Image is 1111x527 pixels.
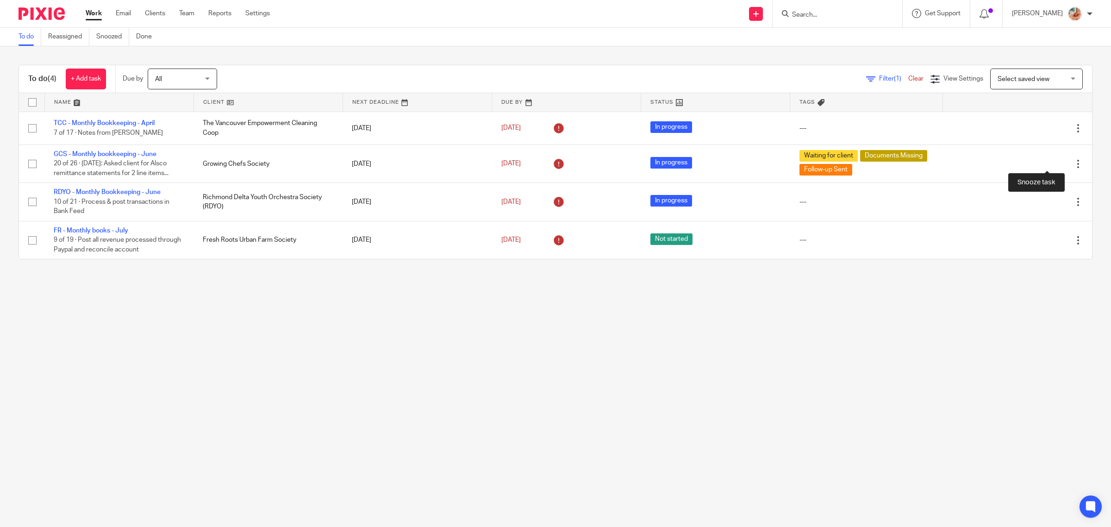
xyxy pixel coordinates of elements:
[54,189,161,195] a: RDYO - Monthly Bookkeeping - June
[193,112,343,144] td: The Vancouver Empowerment Cleaning Coop
[1012,9,1063,18] p: [PERSON_NAME]
[879,75,908,82] span: Filter
[54,151,156,157] a: GCS - Monthly bookkeeping - June
[136,28,159,46] a: Done
[1067,6,1082,21] img: MIC.jpg
[343,144,492,182] td: [DATE]
[179,9,194,18] a: Team
[54,227,128,234] a: FR - Monthly books - July
[54,130,163,136] span: 7 of 17 · Notes from [PERSON_NAME]
[116,9,131,18] a: Email
[650,157,692,169] span: In progress
[193,183,343,221] td: Richmond Delta Youth Orchestra Society (RDYO)
[155,76,162,82] span: All
[799,150,858,162] span: Waiting for client
[799,100,815,105] span: Tags
[19,28,41,46] a: To do
[501,160,521,167] span: [DATE]
[799,235,934,245] div: ---
[245,9,270,18] a: Settings
[343,112,492,144] td: [DATE]
[54,120,155,126] a: TCC - Monthly Bookkeeping - April
[501,125,521,132] span: [DATE]
[650,195,692,207] span: In progress
[501,237,521,243] span: [DATE]
[894,75,901,82] span: (1)
[501,199,521,205] span: [DATE]
[860,150,927,162] span: Documents Missing
[343,183,492,221] td: [DATE]
[193,221,343,259] td: Fresh Roots Urban Farm Society
[145,9,165,18] a: Clients
[54,199,169,215] span: 10 of 21 · Process & post transactions in Bank Feed
[208,9,231,18] a: Reports
[799,164,852,176] span: Follow-up Sent
[925,10,961,17] span: Get Support
[343,221,492,259] td: [DATE]
[54,237,181,253] span: 9 of 19 · Post all revenue processed through Paypal and reconcile account
[48,28,89,46] a: Reassigned
[650,121,692,133] span: In progress
[799,124,934,133] div: ---
[54,161,169,177] span: 20 of 26 · [DATE]: Asked client for Alsco remittance statements for 2 line items...
[908,75,924,82] a: Clear
[123,74,143,83] p: Due by
[19,7,65,20] img: Pixie
[28,74,56,84] h1: To do
[96,28,129,46] a: Snoozed
[48,75,56,82] span: (4)
[650,233,693,245] span: Not started
[943,75,983,82] span: View Settings
[66,69,106,89] a: + Add task
[799,197,934,207] div: ---
[998,76,1049,82] span: Select saved view
[791,11,874,19] input: Search
[193,144,343,182] td: Growing Chefs Society
[86,9,102,18] a: Work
